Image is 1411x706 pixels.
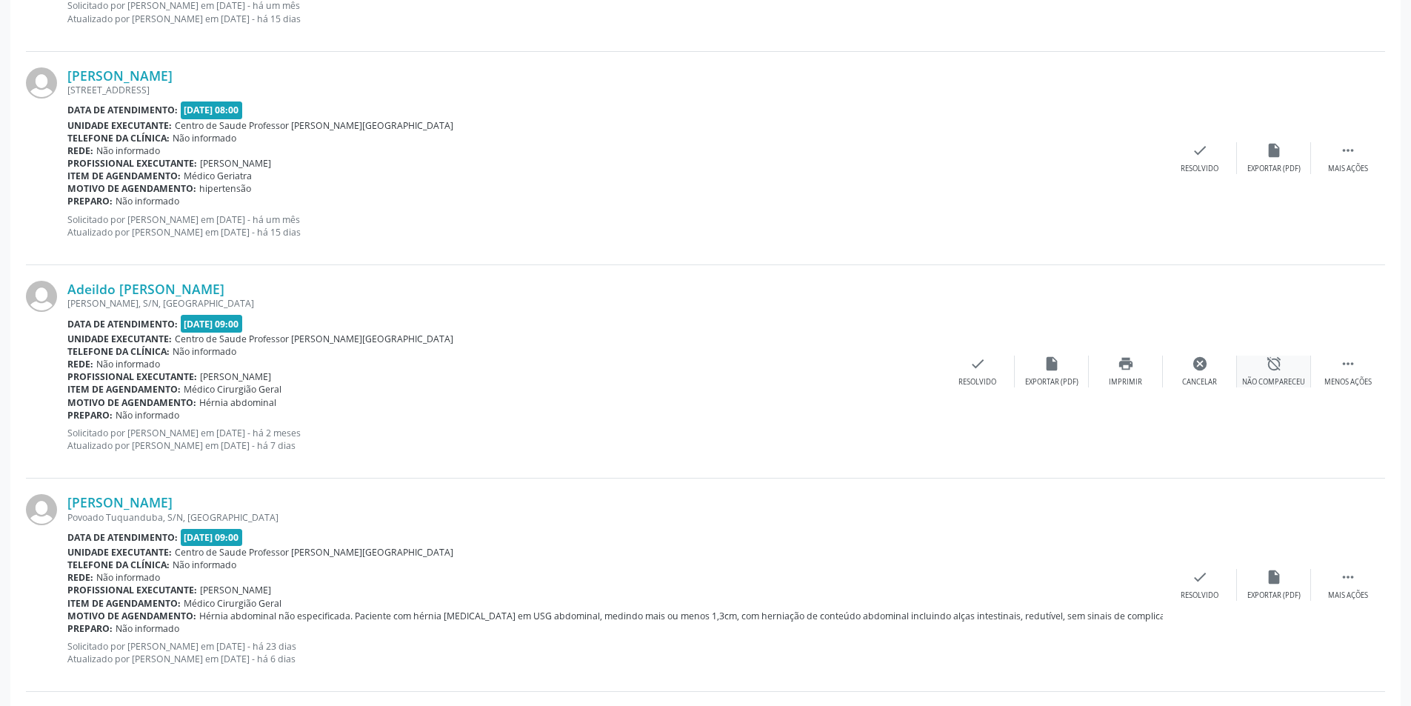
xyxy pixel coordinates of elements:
b: Rede: [67,144,93,157]
img: img [26,494,57,525]
a: Adeildo [PERSON_NAME] [67,281,224,297]
span: Não informado [96,144,160,157]
i: insert_drive_file [1266,142,1282,159]
i:  [1340,142,1356,159]
i: insert_drive_file [1266,569,1282,585]
div: Mais ações [1328,164,1368,174]
b: Preparo: [67,409,113,422]
p: Solicitado por [PERSON_NAME] em [DATE] - há 23 dias Atualizado por [PERSON_NAME] em [DATE] - há 6... [67,640,1163,665]
b: Unidade executante: [67,546,172,559]
b: Item de agendamento: [67,597,181,610]
i: print [1118,356,1134,372]
div: Povoado Tuquanduba, S/N, [GEOGRAPHIC_DATA] [67,511,1163,524]
span: [PERSON_NAME] [200,370,271,383]
b: Unidade executante: [67,333,172,345]
b: Telefone da clínica: [67,132,170,144]
span: [DATE] 09:00 [181,529,243,546]
b: Rede: [67,358,93,370]
b: Preparo: [67,195,113,207]
div: Exportar (PDF) [1025,377,1078,387]
i: cancel [1192,356,1208,372]
a: [PERSON_NAME] [67,67,173,84]
span: Não informado [173,559,236,571]
b: Data de atendimento: [67,531,178,544]
b: Profissional executante: [67,157,197,170]
a: [PERSON_NAME] [67,494,173,510]
span: Não informado [96,571,160,584]
span: Não informado [173,132,236,144]
div: Exportar (PDF) [1247,590,1301,601]
div: Resolvido [1181,590,1218,601]
div: [PERSON_NAME], S/N, [GEOGRAPHIC_DATA] [67,297,941,310]
b: Motivo de agendamento: [67,610,196,622]
div: Exportar (PDF) [1247,164,1301,174]
span: Médico Geriatra [184,170,252,182]
b: Item de agendamento: [67,170,181,182]
i: insert_drive_file [1044,356,1060,372]
b: Telefone da clínica: [67,559,170,571]
span: Hérnia abdominal [199,396,276,409]
span: [PERSON_NAME] [200,157,271,170]
div: [STREET_ADDRESS] [67,84,1163,96]
b: Profissional executante: [67,584,197,596]
b: Data de atendimento: [67,318,178,330]
span: Centro de Saude Professor [PERSON_NAME][GEOGRAPHIC_DATA] [175,119,453,132]
i: check [1192,142,1208,159]
span: [DATE] 09:00 [181,315,243,332]
div: Resolvido [1181,164,1218,174]
span: [PERSON_NAME] [200,584,271,596]
span: hipertensão [199,182,251,195]
i:  [1340,569,1356,585]
b: Motivo de agendamento: [67,396,196,409]
span: Não informado [116,195,179,207]
i: check [1192,569,1208,585]
span: Não informado [116,409,179,422]
div: Resolvido [958,377,996,387]
span: [DATE] 08:00 [181,101,243,119]
div: Menos ações [1324,377,1372,387]
b: Rede: [67,571,93,584]
b: Preparo: [67,622,113,635]
img: img [26,67,57,99]
i: alarm_off [1266,356,1282,372]
span: Centro de Saude Professor [PERSON_NAME][GEOGRAPHIC_DATA] [175,333,453,345]
i:  [1340,356,1356,372]
span: Não informado [116,622,179,635]
b: Telefone da clínica: [67,345,170,358]
b: Profissional executante: [67,370,197,383]
span: Não informado [96,358,160,370]
div: Não compareceu [1242,377,1305,387]
p: Solicitado por [PERSON_NAME] em [DATE] - há 2 meses Atualizado por [PERSON_NAME] em [DATE] - há 7... [67,427,941,452]
img: img [26,281,57,312]
span: Não informado [173,345,236,358]
b: Motivo de agendamento: [67,182,196,195]
span: Médico Cirurgião Geral [184,383,281,396]
span: Médico Cirurgião Geral [184,597,281,610]
span: Centro de Saude Professor [PERSON_NAME][GEOGRAPHIC_DATA] [175,546,453,559]
p: Solicitado por [PERSON_NAME] em [DATE] - há um mês Atualizado por [PERSON_NAME] em [DATE] - há 15... [67,213,1163,239]
b: Unidade executante: [67,119,172,132]
div: Imprimir [1109,377,1142,387]
b: Item de agendamento: [67,383,181,396]
div: Cancelar [1182,377,1217,387]
i: check [970,356,986,372]
div: Mais ações [1328,590,1368,601]
b: Data de atendimento: [67,104,178,116]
